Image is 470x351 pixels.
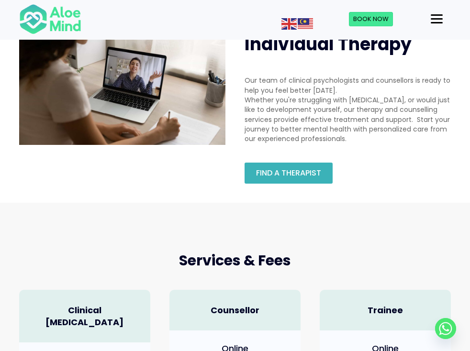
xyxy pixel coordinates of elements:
span: Individual Therapy [245,32,412,56]
span: Book Now [353,14,389,23]
div: Whether you're struggling with [MEDICAL_DATA], or would just like to development yourself, our th... [245,95,451,143]
h4: Trainee [329,304,441,316]
img: Therapy online individual [19,33,225,145]
a: Whatsapp [435,318,456,339]
img: en [281,18,297,30]
img: ms [298,18,313,30]
a: English [281,19,298,28]
h4: Counsellor [179,304,291,316]
h4: Clinical [MEDICAL_DATA] [29,304,141,328]
button: Menu [427,11,447,27]
div: Our team of clinical psychologists and counsellors is ready to help you feel better [DATE]. [245,76,451,95]
span: Services & Fees [179,250,291,271]
a: Book Now [349,12,393,26]
a: Malay [298,19,314,28]
a: Find a therapist [245,163,333,183]
img: Aloe mind Logo [19,3,81,35]
span: Find a therapist [256,167,321,178]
